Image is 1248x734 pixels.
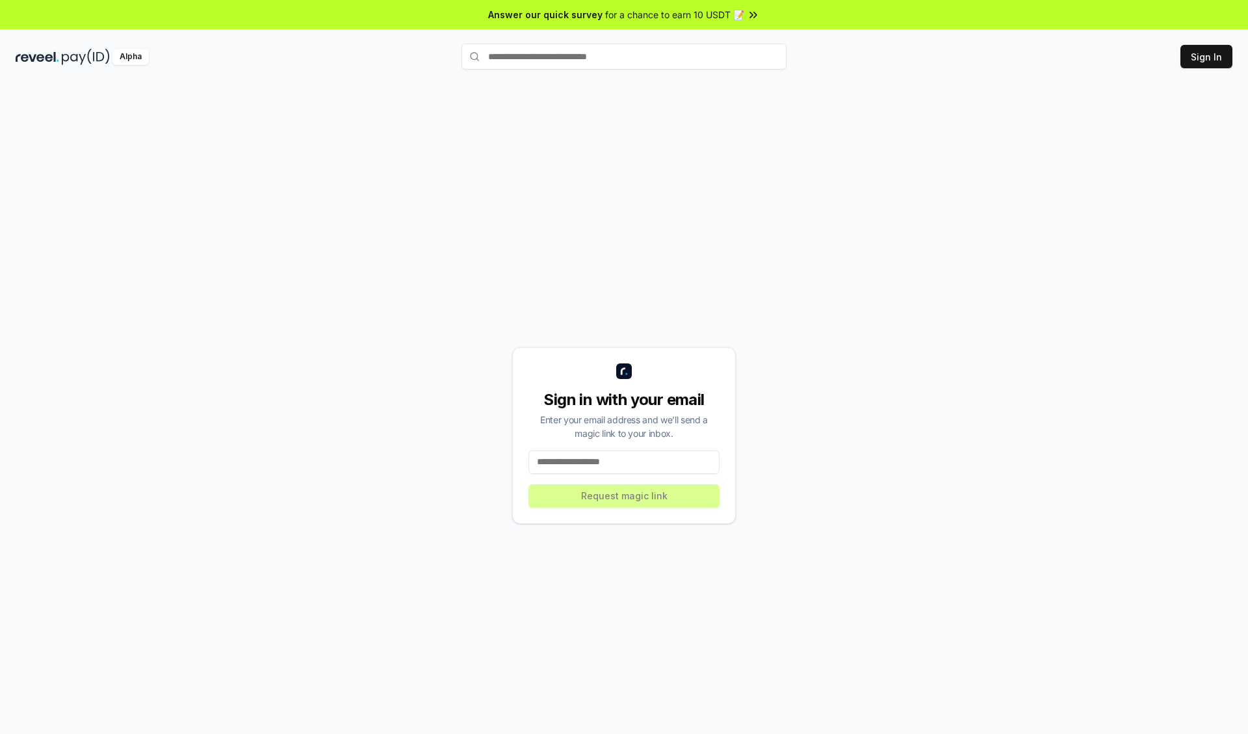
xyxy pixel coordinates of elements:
div: Alpha [112,49,149,65]
div: Sign in with your email [528,389,720,410]
img: logo_small [616,363,632,379]
div: Enter your email address and we’ll send a magic link to your inbox. [528,413,720,440]
span: for a chance to earn 10 USDT 📝 [605,8,744,21]
img: pay_id [62,49,110,65]
img: reveel_dark [16,49,59,65]
button: Sign In [1180,45,1232,68]
span: Answer our quick survey [488,8,603,21]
